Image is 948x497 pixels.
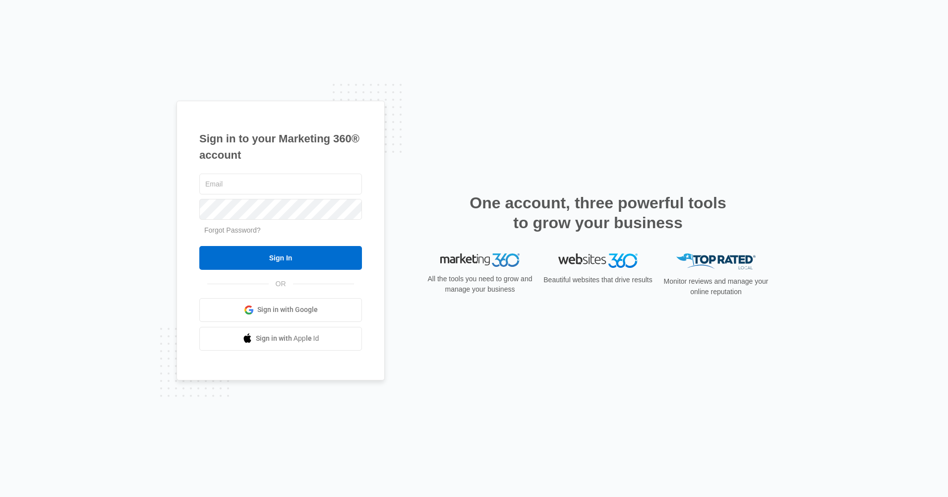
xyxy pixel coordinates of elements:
input: Sign In [199,246,362,270]
img: Top Rated Local [676,253,756,270]
p: Beautiful websites that drive results [542,275,653,285]
span: Sign in with Apple Id [256,333,319,344]
input: Email [199,174,362,194]
a: Sign in with Apple Id [199,327,362,351]
span: Sign in with Google [257,305,318,315]
a: Sign in with Google [199,298,362,322]
p: Monitor reviews and manage your online reputation [660,276,771,297]
p: All the tools you need to grow and manage your business [424,274,535,295]
img: Websites 360 [558,253,638,268]
span: OR [269,279,293,289]
a: Forgot Password? [204,226,261,234]
h1: Sign in to your Marketing 360® account [199,130,362,163]
h2: One account, three powerful tools to grow your business [467,193,729,233]
img: Marketing 360 [440,253,520,267]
